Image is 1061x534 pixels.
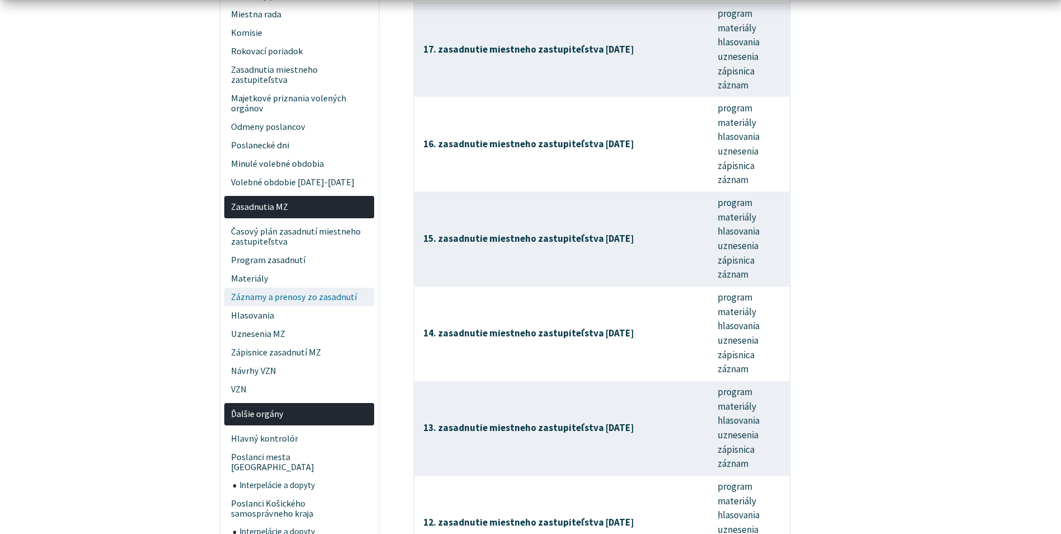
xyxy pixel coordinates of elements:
a: zápisnica [718,160,755,172]
a: Zápisnice zasadnutí MZ [224,343,374,362]
a: hlasovania [718,36,760,48]
span: VZN [231,380,368,399]
a: Hlavný kontrolór [224,430,374,448]
a: Volebné obdobie [DATE]-[DATE] [224,173,374,191]
a: materiály [718,211,756,223]
a: Komisie [224,24,374,43]
span: Uznesenia MZ [231,325,368,343]
a: Majetkové priznania volených orgánov [224,89,374,118]
a: zápisnica [718,254,755,266]
a: uznesenia [718,334,758,346]
a: materiály [718,116,756,129]
a: hlasovania [718,509,760,521]
a: Miestna rada [224,6,374,24]
a: program [718,386,752,398]
span: Poslanecké dni [231,136,368,154]
a: zápisnica [718,349,755,361]
a: uznesenia [718,429,758,441]
a: uznesenia [718,145,758,157]
span: Rokovací poriadok [231,43,368,61]
strong: 12. zasadnutie miestneho zastupiteľstva [DATE] [423,516,634,528]
span: Komisie [231,24,368,43]
a: záznam [718,174,748,186]
span: Zasadnutia MZ [231,198,368,216]
span: Hlavný kontrolór [231,430,368,448]
a: zápisnica [718,65,755,77]
a: Hlasovania [224,306,374,325]
a: hlasovania [718,414,760,427]
a: Poslanci Košického samosprávneho kraja [224,494,374,523]
span: Poslanci Košického samosprávneho kraja [231,494,368,523]
a: uznesenia [718,240,758,252]
span: Volebné obdobie [DATE]-[DATE] [231,173,368,191]
span: Minulé volebné obdobia [231,154,368,173]
span: Ďalšie orgány [231,405,368,423]
a: Zasadnutia MZ [224,196,374,219]
strong: 13. zasadnutie miestneho zastupiteľstva [DATE] [423,421,634,434]
span: Hlasovania [231,306,368,325]
a: záznam [718,268,748,280]
a: materiály [718,400,756,413]
a: Poslanci mesta [GEOGRAPHIC_DATA] [224,448,374,477]
a: program [718,7,752,20]
span: Materiály [231,269,368,288]
a: Zasadnutia miestneho zastupiteľstva [224,61,374,90]
span: Záznamy a prenosy zo zasadnutí [231,288,368,306]
span: Interpelácie a dopyty [239,476,368,494]
strong: 15. zasadnutie miestneho zastupiteľstva [DATE] [423,232,634,245]
a: program [718,480,752,493]
strong: 17. zasadnutie miestneho zastupiteľstva [DATE] [423,43,634,55]
span: Zápisnice zasadnutí MZ [231,343,368,362]
a: Uznesenia MZ [224,325,374,343]
a: VZN [224,380,374,399]
a: Ďalšie orgány [224,403,374,426]
a: záznam [718,363,748,375]
a: materiály [718,22,756,34]
a: hlasovania [718,320,760,332]
a: Záznamy a prenosy zo zasadnutí [224,288,374,306]
a: Poslanecké dni [224,136,374,154]
strong: 16. zasadnutie miestneho zastupiteľstva [DATE] [423,138,634,150]
a: záznam [718,79,748,91]
a: Interpelácie a dopyty [233,476,375,494]
span: Majetkové priznania volených orgánov [231,89,368,118]
a: hlasovania [718,130,760,143]
span: Poslanci mesta [GEOGRAPHIC_DATA] [231,448,368,477]
a: Materiály [224,269,374,288]
a: Odmeny poslancov [224,118,374,136]
a: Rokovací poriadok [224,43,374,61]
span: Návrhy VZN [231,362,368,380]
span: Miestna rada [231,6,368,24]
a: hlasovania [718,225,760,237]
a: zápisnica [718,443,755,456]
span: Program zasadnutí [231,251,368,269]
a: Návrhy VZN [224,362,374,380]
a: záznam [718,457,748,470]
a: program [718,196,752,209]
span: Odmeny poslancov [231,118,368,136]
a: program [718,102,752,114]
a: Časový plán zasadnutí miestneho zastupiteľstva [224,223,374,251]
span: Zasadnutia miestneho zastupiteľstva [231,61,368,90]
span: Časový plán zasadnutí miestneho zastupiteľstva [231,223,368,251]
a: uznesenia [718,50,758,63]
a: program [718,291,752,303]
a: Program zasadnutí [224,251,374,269]
strong: 14. zasadnutie miestneho zastupiteľstva [DATE] [423,327,634,339]
a: materiály [718,495,756,507]
a: Minulé volebné obdobia [224,154,374,173]
a: materiály [718,306,756,318]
